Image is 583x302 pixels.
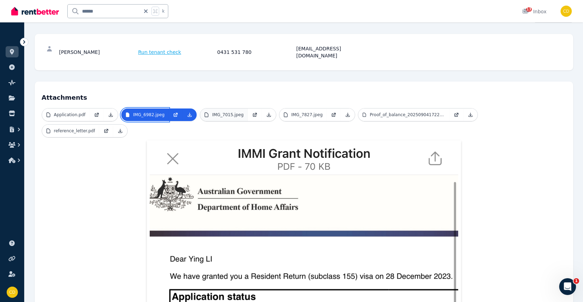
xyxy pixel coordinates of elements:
[296,45,373,59] div: [EMAIL_ADDRESS][DOMAIN_NAME]
[183,108,197,121] a: Download Attachment
[54,112,86,118] p: Application.pdf
[279,108,327,121] a: IMG_7827.jpeg
[248,108,262,121] a: Open in new Tab
[42,125,100,137] a: reference_letter.pdf
[463,108,477,121] a: Download Attachment
[212,112,244,118] p: IMG_7015.jpeg
[370,112,445,118] p: Proof_of_balance_20250904172227.pdf
[99,125,113,137] a: Open in new Tab
[162,8,164,14] span: k
[358,108,449,121] a: Proof_of_balance_20250904172227.pdf
[559,278,576,295] iframe: Intercom live chat
[327,108,341,121] a: Open in new Tab
[90,108,104,121] a: Open in new Tab
[561,6,572,17] img: Chris Dimitropoulos
[59,45,136,59] div: [PERSON_NAME]
[262,108,276,121] a: Download Attachment
[169,108,183,121] a: Open in new Tab
[217,45,294,59] div: 0431 531 780
[113,125,127,137] a: Download Attachment
[341,108,355,121] a: Download Attachment
[42,89,566,103] h4: Attachments
[7,287,18,298] img: Chris Dimitropoulos
[526,7,532,12] span: 13
[291,112,323,118] p: IMG_7827.jpeg
[11,6,59,16] img: RentBetter
[574,278,579,284] span: 1
[133,112,165,118] p: IMG_6982.jpeg
[54,128,95,134] p: reference_letter.pdf
[42,108,90,121] a: Application.pdf
[104,108,118,121] a: Download Attachment
[522,8,547,15] div: Inbox
[121,108,169,121] a: IMG_6982.jpeg
[449,108,463,121] a: Open in new Tab
[138,49,181,56] span: Run tenant check
[200,108,248,121] a: IMG_7015.jpeg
